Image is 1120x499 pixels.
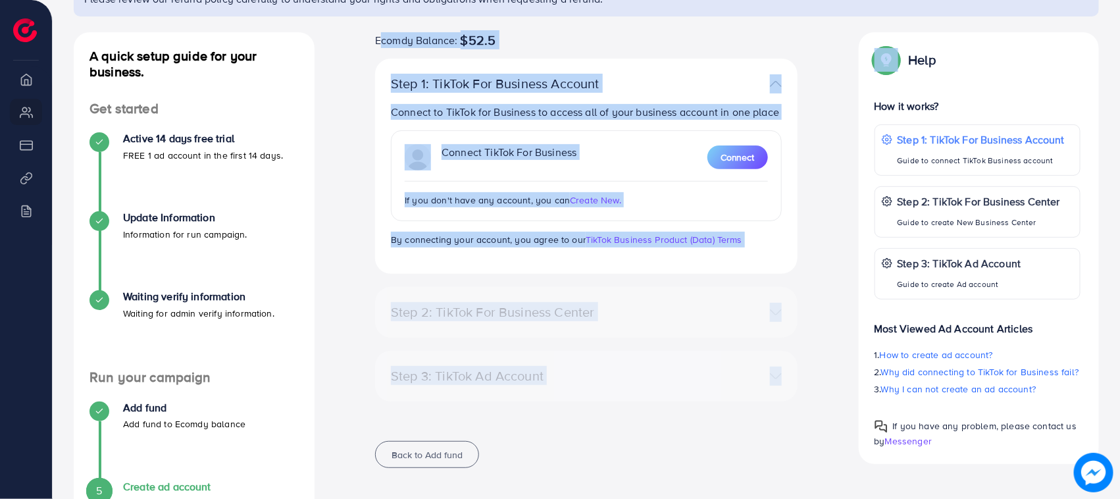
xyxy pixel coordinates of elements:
[123,416,245,432] p: Add fund to Ecomdy balance
[13,18,37,42] img: logo
[74,132,315,211] li: Active 14 days free trial
[391,76,644,92] p: Step 1: TikTok For Business Account
[375,32,457,48] span: Ecomdy Balance:
[123,226,247,242] p: Information for run campaign.
[875,364,1081,380] p: 2.
[875,48,898,72] img: Popup guide
[885,434,932,448] span: Messenger
[123,305,274,321] p: Waiting for admin verify information.
[442,144,576,171] p: Connect TikTok For Business
[405,144,431,171] img: TikTok partner
[74,290,315,369] li: Waiting verify information
[881,365,1079,379] span: Why did connecting to TikTok for Business fail?
[898,153,1065,169] p: Guide to connect TikTok Business account
[881,382,1036,396] span: Why I can not create an ad account?
[74,402,315,481] li: Add fund
[875,347,1081,363] p: 1.
[123,402,245,414] h4: Add fund
[721,151,755,164] span: Connect
[707,145,768,169] button: Connect
[123,132,283,145] h4: Active 14 days free trial
[898,255,1021,271] p: Step 3: TikTok Ad Account
[96,483,102,498] span: 5
[123,211,247,224] h4: Update Information
[74,369,315,386] h4: Run your campaign
[875,419,1077,448] span: If you have any problem, please contact us by
[898,215,1060,230] p: Guide to create New Business Center
[770,74,782,93] img: TikTok partner
[74,101,315,117] h4: Get started
[405,194,570,207] span: If you don't have any account, you can
[123,147,283,163] p: FREE 1 ad account in the first 14 days.
[392,448,463,461] span: Back to Add fund
[898,194,1060,209] p: Step 2: TikTok For Business Center
[909,52,936,68] p: Help
[875,420,888,433] img: Popup guide
[898,276,1021,292] p: Guide to create Ad account
[875,381,1081,397] p: 3.
[123,481,299,493] h4: Create ad account
[1077,456,1110,489] img: image
[375,441,479,468] button: Back to Add fund
[875,310,1081,336] p: Most Viewed Ad Account Articles
[570,194,621,207] span: Create New.
[391,232,782,248] p: By connecting your account, you agree to our
[74,48,315,80] h4: A quick setup guide for your business.
[586,233,742,246] a: TikTok Business Product (Data) Terms
[461,32,496,48] span: $52.5
[880,348,993,361] span: How to create ad account?
[74,211,315,290] li: Update Information
[875,98,1081,114] p: How it works?
[898,132,1065,147] p: Step 1: TikTok For Business Account
[123,290,274,303] h4: Waiting verify information
[391,104,782,120] p: Connect to TikTok for Business to access all of your business account in one place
